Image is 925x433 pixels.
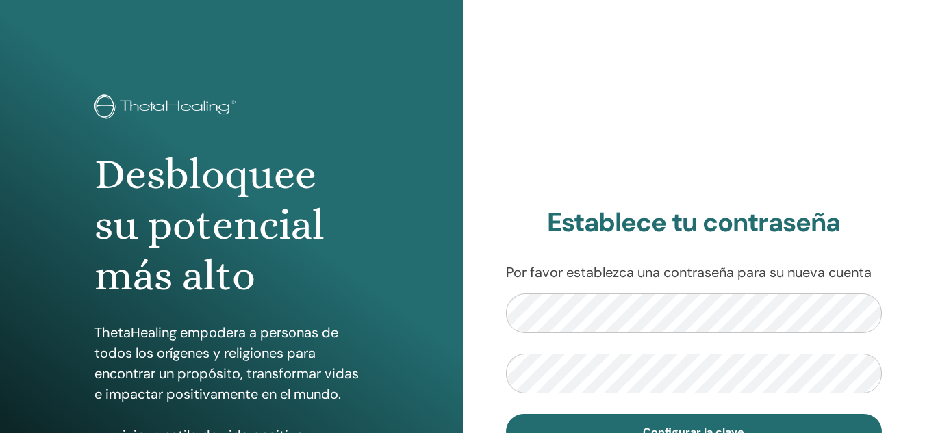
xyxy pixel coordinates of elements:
[506,207,883,239] h2: Establece tu contraseña
[94,322,368,404] p: ThetaHealing empodera a personas de todos los orígenes y religiones para encontrar un propósito, ...
[506,262,883,283] p: Por favor establezca una contraseña para su nueva cuenta
[94,149,368,302] h1: Desbloquee su potencial más alto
